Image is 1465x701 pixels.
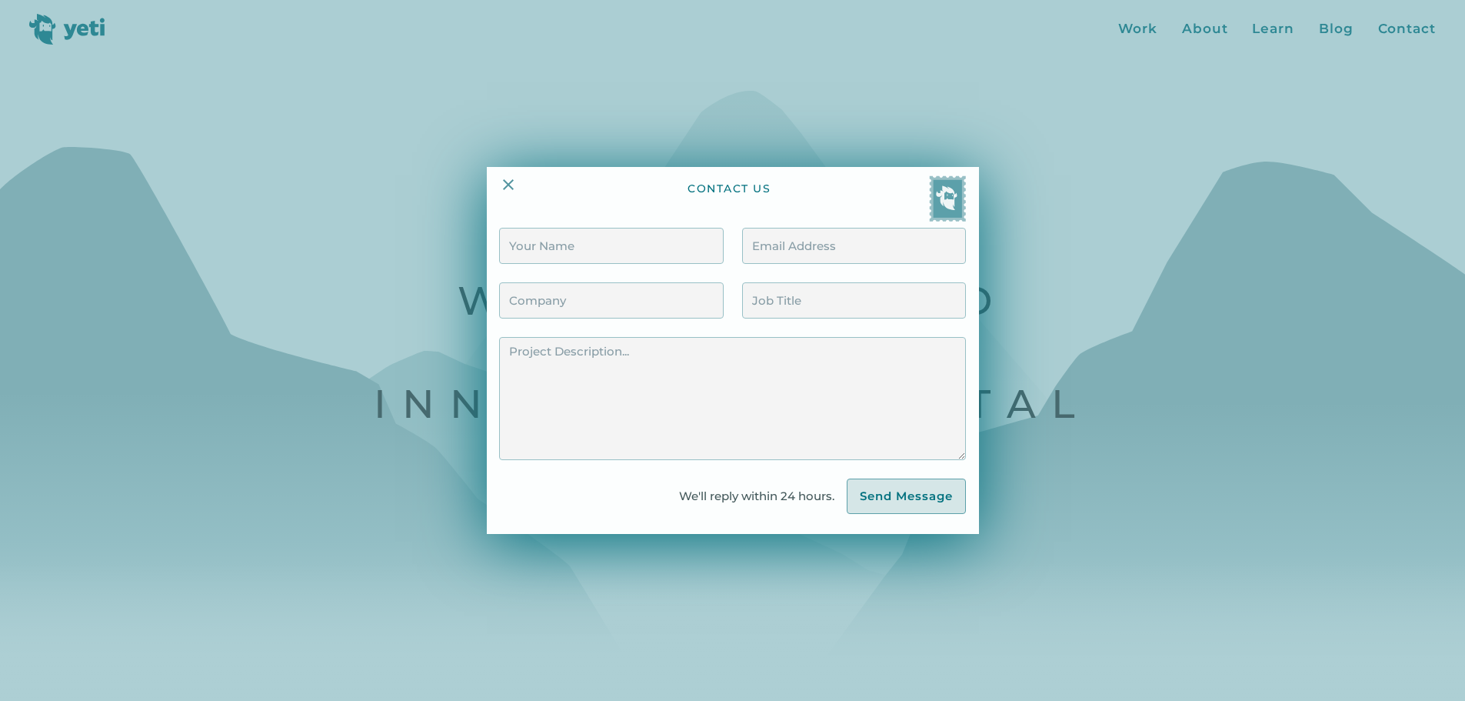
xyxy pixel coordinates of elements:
div: contact us [688,182,771,222]
img: Close Icon [499,175,518,194]
form: Contact Form [499,228,965,514]
input: Email Address [742,228,966,264]
input: Your Name [499,228,723,264]
div: We'll reply within 24 hours. [679,487,847,506]
img: Yeti postage stamp [929,175,966,222]
input: Job Title [742,282,966,319]
input: Company [499,282,723,319]
input: Send Message [847,479,966,514]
